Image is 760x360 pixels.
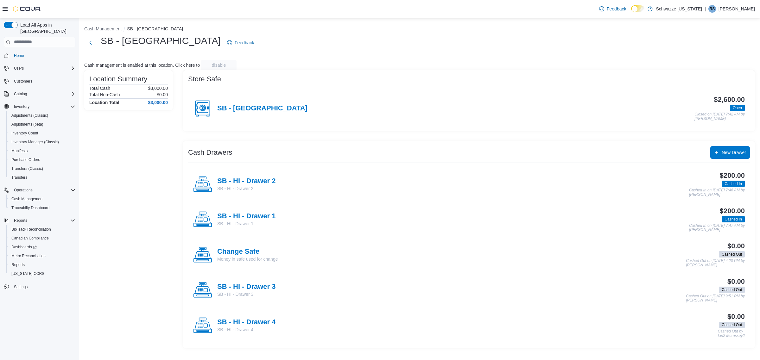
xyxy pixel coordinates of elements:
h4: SB - HI - Drawer 1 [217,212,275,220]
h4: SB - HI - Drawer 2 [217,177,275,185]
a: BioTrack Reconciliation [9,226,54,233]
nav: An example of EuiBreadcrumbs [84,26,755,33]
button: Reports [1,216,78,225]
span: Customers [11,77,75,85]
span: Settings [14,284,28,289]
span: Canadian Compliance [11,236,49,241]
button: Inventory [11,103,32,110]
span: Reports [14,218,27,223]
a: Inventory Count [9,129,41,137]
button: Catalog [1,90,78,98]
a: Feedback [597,3,629,15]
nav: Complex example [4,48,75,308]
p: SB - HI - Drawer 1 [217,220,275,227]
span: Dashboards [9,243,75,251]
button: disable [201,60,237,70]
p: Cashed In on [DATE] 7:47 AM by [PERSON_NAME] [689,224,745,232]
p: [PERSON_NAME] [719,5,755,13]
h3: Store Safe [188,75,221,83]
p: Cashed In on [DATE] 7:46 AM by [PERSON_NAME] [689,188,745,197]
button: Canadian Compliance [6,234,78,243]
span: Users [11,65,75,72]
button: SB - [GEOGRAPHIC_DATA] [127,26,183,31]
span: Inventory Manager (Classic) [9,138,75,146]
span: Feedback [235,40,254,46]
a: Purchase Orders [9,156,43,164]
span: Inventory Count [11,131,38,136]
a: Adjustments (Classic) [9,112,51,119]
a: Inventory Manager (Classic) [9,138,61,146]
button: Inventory [1,102,78,111]
span: RS [710,5,715,13]
span: Transfers [9,174,75,181]
span: Inventory Manager (Classic) [11,140,59,145]
a: Transfers [9,174,30,181]
h6: Total Non-Cash [89,92,120,97]
button: Users [1,64,78,73]
span: Inventory Count [9,129,75,137]
span: BioTrack Reconciliation [11,227,51,232]
p: Schwazze [US_STATE] [656,5,702,13]
button: Transfers (Classic) [6,164,78,173]
span: Operations [14,188,33,193]
span: Cashed Out [719,287,745,293]
h4: $3,000.00 [148,100,168,105]
span: Users [14,66,24,71]
button: [US_STATE] CCRS [6,269,78,278]
span: Open [730,105,745,111]
p: Cashed Out on [DATE] 4:20 PM by [PERSON_NAME] [686,259,745,267]
h3: $0.00 [727,313,745,320]
h1: SB - [GEOGRAPHIC_DATA] [101,34,221,47]
h3: Cash Drawers [188,149,232,156]
a: Home [11,52,27,59]
h3: $2,600.00 [714,96,745,103]
span: Canadian Compliance [9,234,75,242]
button: Operations [1,186,78,195]
button: Customers [1,77,78,86]
a: [US_STATE] CCRS [9,270,47,277]
span: disable [212,62,226,68]
h3: $0.00 [727,278,745,285]
span: Cash Management [11,196,43,202]
span: Metrc Reconciliation [11,253,46,258]
span: Adjustments (beta) [9,121,75,128]
button: Manifests [6,146,78,155]
span: Cashed Out [719,251,745,258]
span: Cashed In [722,181,745,187]
button: Home [1,51,78,60]
span: Traceabilty Dashboard [11,205,49,210]
span: Adjustments (Classic) [9,112,75,119]
h4: Location Total [89,100,119,105]
span: Catalog [14,91,27,96]
span: Cashed Out [722,287,742,293]
a: Feedback [225,36,256,49]
span: Feedback [607,6,626,12]
span: Cashed Out [722,251,742,257]
button: Users [11,65,26,72]
p: Cashed Out on [DATE] 9:51 PM by [PERSON_NAME] [686,294,745,303]
a: Adjustments (beta) [9,121,46,128]
span: New Drawer [722,149,746,156]
img: Cova [13,6,41,12]
span: Dashboards [11,245,37,250]
span: Purchase Orders [9,156,75,164]
a: Transfers (Classic) [9,165,46,172]
span: Reports [11,217,75,224]
p: | [705,5,706,13]
a: Canadian Compliance [9,234,51,242]
a: Customers [11,78,35,85]
span: Transfers (Classic) [11,166,43,171]
button: Inventory Count [6,129,78,138]
span: Open [733,105,742,111]
a: Cash Management [9,195,46,203]
button: Inventory Manager (Classic) [6,138,78,146]
span: Cashed Out [722,322,742,328]
span: Inventory [11,103,75,110]
h3: $200.00 [720,172,745,179]
button: Reports [6,260,78,269]
h4: SB - HI - Drawer 4 [217,318,275,326]
a: Manifests [9,147,30,155]
span: Catalog [11,90,75,98]
span: Traceabilty Dashboard [9,204,75,212]
p: Cash management is enabled at this location. Click here to [84,63,200,68]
